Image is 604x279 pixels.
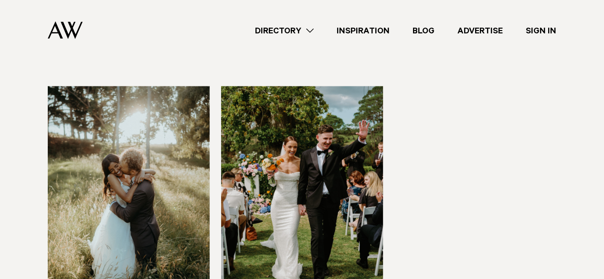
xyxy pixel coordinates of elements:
img: Auckland Weddings Logo [48,21,83,39]
a: Directory [244,24,325,37]
a: Blog [401,24,446,37]
a: Advertise [446,24,514,37]
a: Inspiration [325,24,401,37]
a: Sign In [514,24,568,37]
